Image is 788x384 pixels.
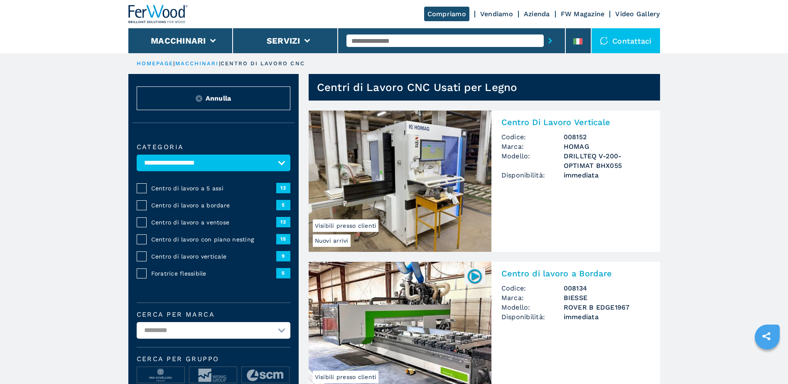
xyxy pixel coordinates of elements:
h3: ROVER B EDGE1967 [564,303,650,312]
img: Centro Di Lavoro Verticale HOMAG DRILLTEQ V-200-OPTIMAT BHX055 [309,111,491,252]
a: FW Magazine [561,10,605,18]
a: Vendiamo [480,10,513,18]
span: Centro di lavoro a ventose [151,218,276,226]
span: 12 [276,217,290,227]
img: image [242,367,289,384]
img: Contattaci [600,37,608,45]
span: immediata [564,170,650,180]
span: Centro di lavoro con piano nesting [151,235,276,244]
span: Codice: [501,283,564,293]
span: Annulla [206,94,231,103]
a: HOMEPAGE [137,60,174,66]
h1: Centri di Lavoro CNC Usati per Legno [317,81,518,94]
span: Cerca per Gruppo [137,356,290,362]
span: Disponibilità: [501,312,564,322]
span: 5 [276,200,290,210]
span: Centro di lavoro verticale [151,252,276,261]
span: Centro di lavoro a 5 assi [151,184,276,192]
button: Macchinari [151,36,206,46]
span: Marca: [501,293,564,303]
span: 15 [276,234,290,244]
span: Visibili presso clienti [313,219,379,232]
span: Modello: [501,303,564,312]
h3: 008134 [564,283,650,293]
span: 9 [276,251,290,261]
h2: Centro Di Lavoro Verticale [501,117,650,127]
span: Centro di lavoro a bordare [151,201,276,209]
span: Codice: [501,132,564,142]
button: Servizi [267,36,300,46]
img: 008134 [466,268,483,284]
span: Modello: [501,151,564,170]
span: Visibili presso clienti [313,371,379,383]
button: submit-button [544,31,557,50]
button: ResetAnnulla [137,86,290,110]
img: image [137,367,184,384]
img: Ferwood [128,5,188,23]
span: Marca: [501,142,564,151]
span: 5 [276,268,290,278]
img: image [189,367,237,384]
label: Categoria [137,144,290,150]
a: macchinari [175,60,219,66]
span: Disponibilità: [501,170,564,180]
a: Azienda [524,10,550,18]
h3: HOMAG [564,142,650,151]
div: Contattaci [592,28,660,53]
span: 13 [276,183,290,193]
label: Cerca per marca [137,311,290,318]
a: sharethis [756,326,777,347]
h2: Centro di lavoro a Bordare [501,268,650,278]
h3: BIESSE [564,293,650,303]
span: Nuovi arrivi [313,234,351,247]
h3: DRILLTEQ V-200-OPTIMAT BHX055 [564,151,650,170]
p: centro di lavoro cnc [221,60,305,67]
span: immediata [564,312,650,322]
a: Compriamo [424,7,469,21]
img: Reset [196,95,202,102]
a: Video Gallery [615,10,660,18]
span: Foratrice flessibile [151,269,276,278]
a: Centro Di Lavoro Verticale HOMAG DRILLTEQ V-200-OPTIMAT BHX055Nuovi arriviVisibili presso clienti... [309,111,660,252]
span: | [173,60,175,66]
h3: 008152 [564,132,650,142]
span: | [219,60,221,66]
